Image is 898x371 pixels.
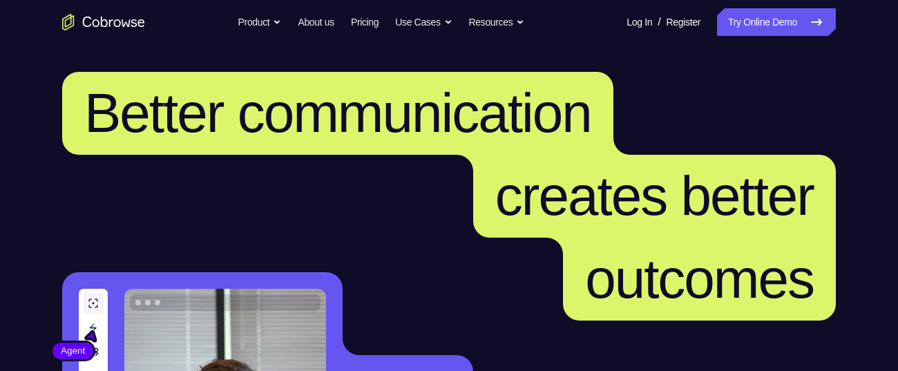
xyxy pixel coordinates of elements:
[717,8,836,36] a: Try Online Demo
[469,8,525,36] button: Resources
[627,8,652,36] a: Log In
[52,344,93,358] span: Agent
[495,165,814,227] span: creates better
[395,8,452,36] button: Use Cases
[298,8,334,36] a: About us
[585,248,814,310] span: outcomes
[62,14,145,30] a: Go to the home page
[667,8,700,36] a: Register
[351,8,379,36] a: Pricing
[238,8,282,36] button: Product
[658,14,660,30] span: /
[84,82,591,144] span: Better communication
